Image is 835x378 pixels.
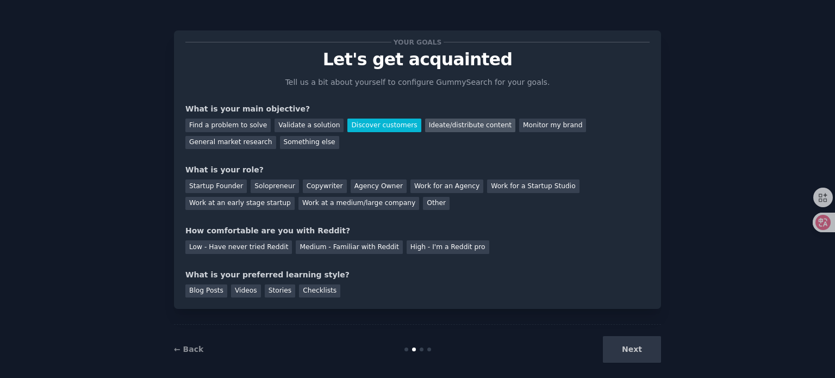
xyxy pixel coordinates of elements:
[251,179,298,193] div: Solopreneur
[407,240,489,254] div: High - I'm a Reddit pro
[519,119,586,132] div: Monitor my brand
[303,179,347,193] div: Copywriter
[185,164,650,176] div: What is your role?
[185,50,650,69] p: Let's get acquainted
[391,36,444,48] span: Your goals
[423,197,450,210] div: Other
[185,240,292,254] div: Low - Have never tried Reddit
[298,197,419,210] div: Work at a medium/large company
[185,119,271,132] div: Find a problem to solve
[275,119,344,132] div: Validate a solution
[299,284,340,298] div: Checklists
[281,77,554,88] p: Tell us a bit about yourself to configure GummySearch for your goals.
[410,179,483,193] div: Work for an Agency
[347,119,421,132] div: Discover customers
[185,103,650,115] div: What is your main objective?
[185,197,295,210] div: Work at an early stage startup
[185,269,650,281] div: What is your preferred learning style?
[185,284,227,298] div: Blog Posts
[351,179,407,193] div: Agency Owner
[185,136,276,150] div: General market research
[487,179,579,193] div: Work for a Startup Studio
[265,284,295,298] div: Stories
[425,119,515,132] div: Ideate/distribute content
[185,225,650,237] div: How comfortable are you with Reddit?
[231,284,261,298] div: Videos
[296,240,402,254] div: Medium - Familiar with Reddit
[280,136,339,150] div: Something else
[185,179,247,193] div: Startup Founder
[174,345,203,354] a: ← Back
